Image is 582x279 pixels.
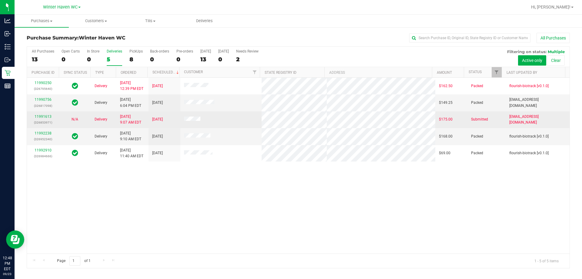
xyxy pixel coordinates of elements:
span: Delivery [95,150,107,156]
span: $149.25 [439,100,453,106]
a: Ordered [121,70,136,75]
a: Filter [492,67,502,77]
span: Deliveries [188,18,221,24]
span: $168.00 [439,134,453,139]
div: PickUps [129,49,143,53]
inline-svg: Inbound [5,31,11,37]
span: Delivery [95,117,107,122]
div: Needs Review [236,49,259,53]
p: (326984666) [31,153,55,159]
div: 0 [176,56,193,63]
span: Delivery [95,134,107,139]
span: Packed [471,83,483,89]
span: 1 - 5 of 5 items [530,256,564,265]
span: Submitted [471,117,488,122]
span: [DATE] [152,150,163,156]
span: [DATE] 12:39 PM EDT [120,80,143,92]
span: flourish-biotrack [v0.1.0] [509,83,549,89]
span: Packed [471,134,483,139]
button: Active only [518,55,546,66]
a: 11992910 [35,148,52,152]
p: (326795640) [31,86,55,92]
span: Packed [471,100,483,106]
span: Page of 1 [52,256,95,266]
inline-svg: Reports [5,83,11,89]
span: Filtering on status: [507,49,547,54]
span: In Sync [72,149,78,157]
th: Address [324,67,432,78]
input: 1 [69,256,80,266]
span: Hi, [PERSON_NAME]! [531,5,570,9]
span: Customers [69,18,123,24]
a: Customers [69,15,123,27]
a: 11990756 [35,97,52,102]
span: [DATE] 9:07 AM EDT [120,114,141,125]
span: [DATE] 11:40 AM EDT [120,148,143,159]
span: Delivery [95,83,107,89]
span: [DATE] 9:10 AM EDT [120,131,141,142]
span: Multiple [548,49,565,54]
span: In Sync [72,132,78,141]
inline-svg: Inventory [5,44,11,50]
span: Packed [471,150,483,156]
div: 5 [107,56,122,63]
span: [DATE] [152,83,163,89]
p: 12:48 PM EDT [3,255,12,272]
p: (326952340) [31,136,55,142]
p: (326817098) [31,103,55,109]
div: 0 [150,56,169,63]
span: Not Applicable [72,117,78,121]
span: [EMAIL_ADDRESS][DOMAIN_NAME] [509,114,566,125]
div: 13 [200,56,211,63]
span: Winter Haven WC [43,5,78,10]
p: (326853971) [31,120,55,125]
div: 2 [236,56,259,63]
div: Back-orders [150,49,169,53]
a: 11992238 [35,131,52,135]
a: Amount [437,70,452,75]
span: flourish-biotrack [v0.1.0] [509,150,549,156]
span: $69.00 [439,150,450,156]
div: Deliveries [107,49,122,53]
button: Clear [547,55,565,66]
inline-svg: Outbound [5,57,11,63]
span: $175.00 [439,117,453,122]
iframe: Resource center [6,230,24,249]
span: Tills [123,18,177,24]
a: Scheduled [152,70,180,74]
inline-svg: Retail [5,70,11,76]
button: N/A [72,117,78,122]
span: $162.50 [439,83,453,89]
span: Winter Haven WC [79,35,125,41]
a: Last Updated By [507,70,537,75]
a: Deliveries [177,15,232,27]
div: [DATE] [218,49,229,53]
a: Type [95,70,104,75]
span: [DATE] [152,134,163,139]
a: Purchase ID [32,70,55,75]
a: Tills [123,15,177,27]
inline-svg: Analytics [5,18,11,24]
a: Sync Status [64,70,87,75]
span: flourish-biotrack [v0.1.0] [509,134,549,139]
div: All Purchases [32,49,54,53]
div: 0 [62,56,80,63]
div: 13 [32,56,54,63]
a: Customer [184,70,203,74]
h3: Purchase Summary: [27,35,208,41]
span: [DATE] [152,117,163,122]
span: Purchases [15,18,69,24]
button: All Purchases [537,33,570,43]
span: In Sync [72,98,78,107]
div: 0 [87,56,99,63]
a: 11991613 [35,114,52,119]
span: In Sync [72,82,78,90]
a: State Registry ID [265,70,296,75]
a: Status [469,70,482,74]
div: 0 [218,56,229,63]
div: In Store [87,49,99,53]
a: Filter [250,67,260,77]
span: Delivery [95,100,107,106]
span: [DATE] 6:04 PM EDT [120,97,141,108]
div: [DATE] [200,49,211,53]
